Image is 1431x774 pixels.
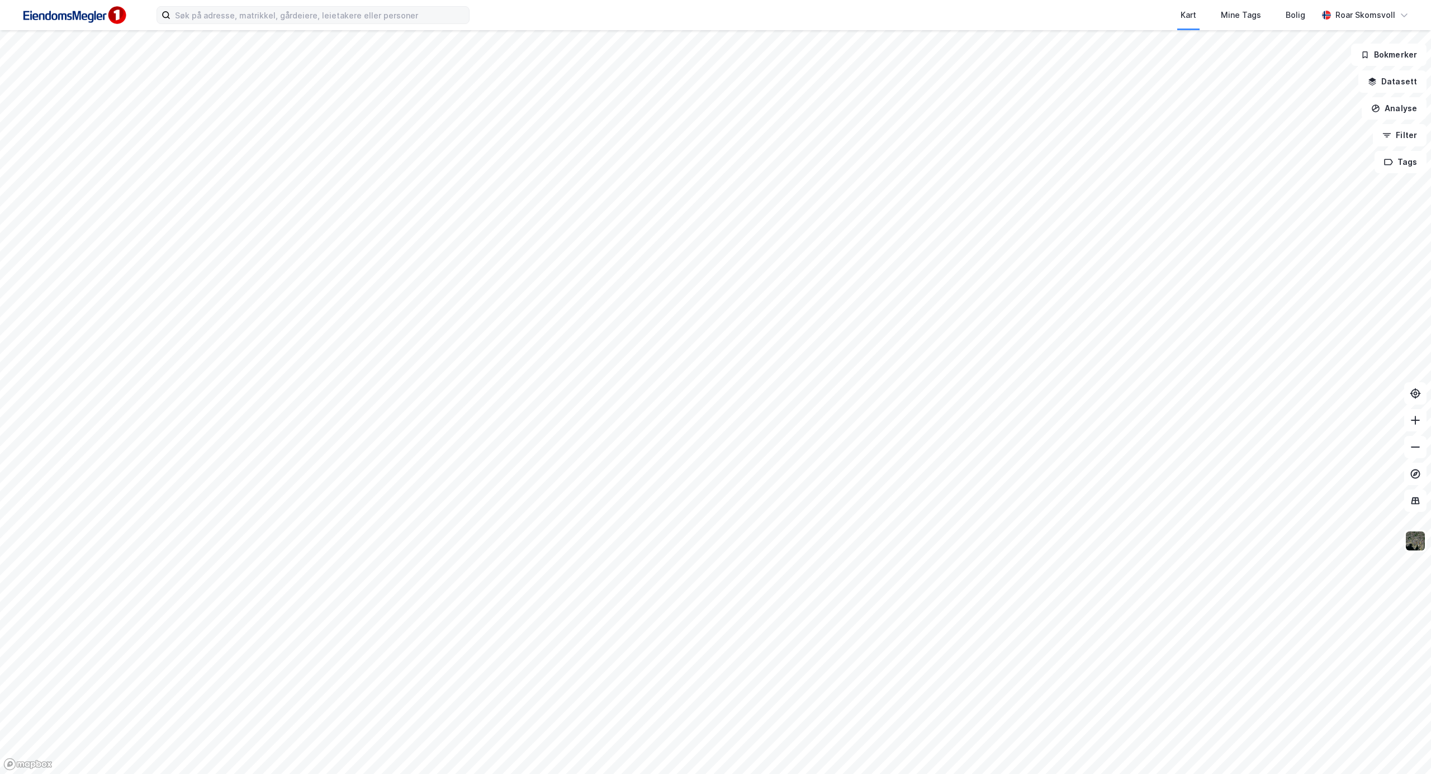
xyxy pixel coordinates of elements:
[1181,8,1196,22] div: Kart
[18,3,130,28] img: F4PB6Px+NJ5v8B7XTbfpPpyloAAAAASUVORK5CYII=
[1286,8,1305,22] div: Bolig
[1375,720,1431,774] iframe: Chat Widget
[1335,8,1395,22] div: Roar Skomsvoll
[1375,720,1431,774] div: Kontrollprogram for chat
[170,7,469,23] input: Søk på adresse, matrikkel, gårdeiere, leietakere eller personer
[1221,8,1261,22] div: Mine Tags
